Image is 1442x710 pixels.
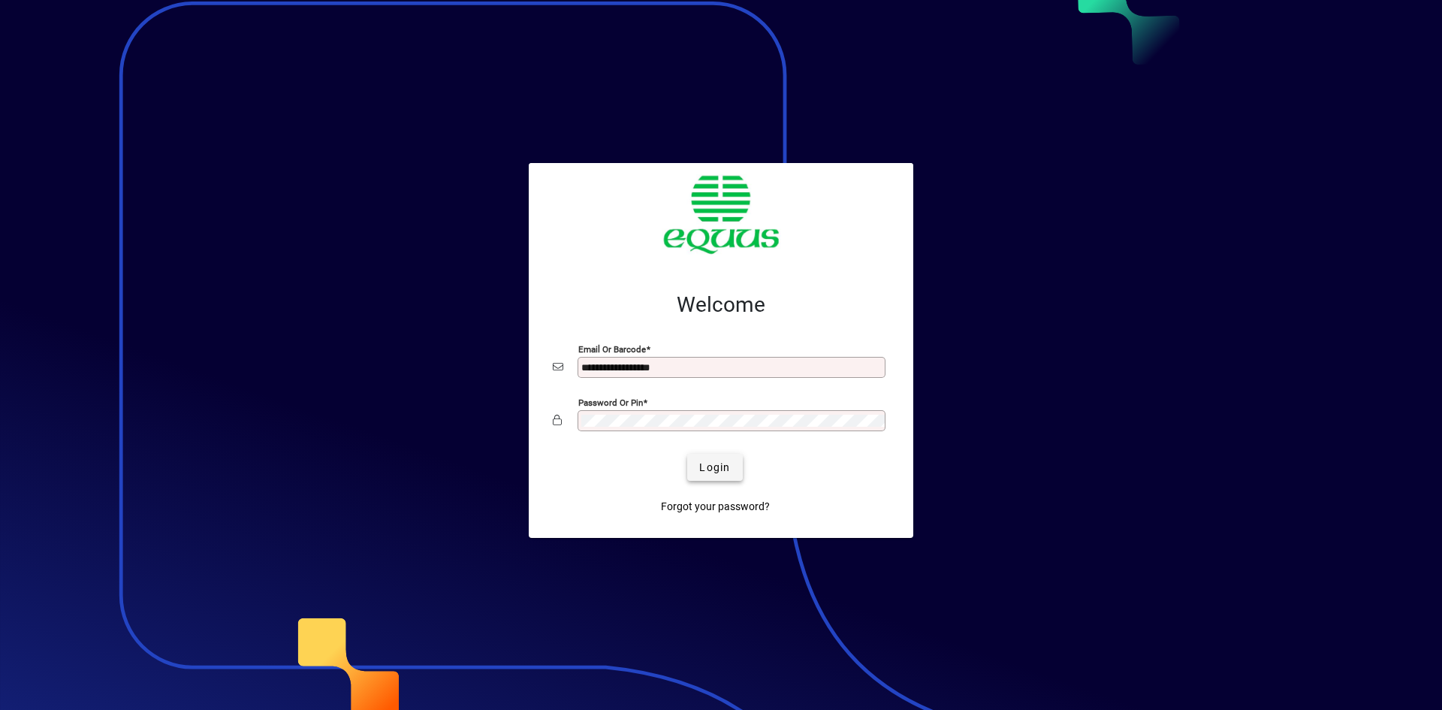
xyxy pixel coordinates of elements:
[553,292,889,318] h2: Welcome
[661,499,770,515] span: Forgot your password?
[578,397,643,408] mat-label: Password or Pin
[578,344,646,355] mat-label: Email or Barcode
[655,493,776,520] a: Forgot your password?
[687,454,742,481] button: Login
[699,460,730,476] span: Login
